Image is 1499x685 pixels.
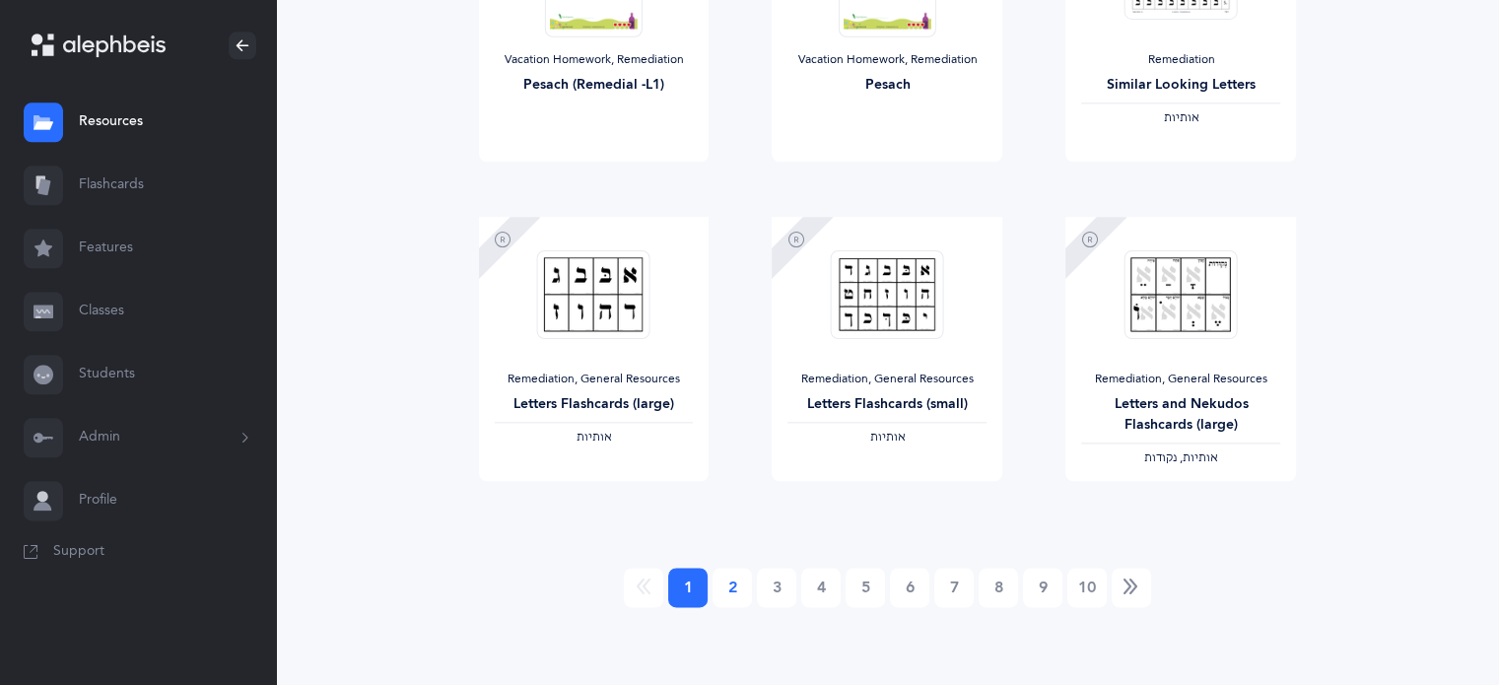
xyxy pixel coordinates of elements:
[934,568,974,607] a: 7
[713,568,752,607] a: 2
[846,568,885,607] a: 5
[1144,450,1218,464] span: ‫אותיות, נקודות‬
[757,568,796,607] a: 3
[1112,568,1151,607] a: Next
[1124,249,1238,339] img: Large_Print_Letters_and_Nekudos_Flashcards_thumbnail_1739080591.png
[1081,52,1280,68] div: Remediation
[1023,568,1062,607] a: 9
[787,394,987,415] div: Letters Flashcards (small)
[1067,568,1107,607] a: 10
[495,372,694,387] div: Remediation, General Resources
[787,372,987,387] div: Remediation, General Resources
[801,568,841,607] a: 4
[495,394,694,415] div: Letters Flashcards (large)
[1163,110,1198,124] span: ‫אותיות‬
[1081,372,1280,387] div: Remediation, General Resources
[831,249,944,339] img: Letters_Flashcards_Mini_thumbnail_1612303140.png
[890,568,929,607] a: 6
[495,75,694,96] div: Pesach (Remedial -L1)
[537,249,650,339] img: Letters_flashcards_Large_thumbnail_1612303125.png
[1081,394,1280,436] div: Letters and Nekudos Flashcards (large)
[869,430,905,444] span: ‫אותיות‬
[53,542,104,562] span: Support
[979,568,1018,607] a: 8
[787,75,987,96] div: Pesach
[787,52,987,68] div: Vacation Homework, Remediation
[576,430,611,444] span: ‫אותיות‬
[495,52,694,68] div: Vacation Homework, Remediation
[1081,75,1280,96] div: Similar Looking Letters
[668,568,708,607] a: 1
